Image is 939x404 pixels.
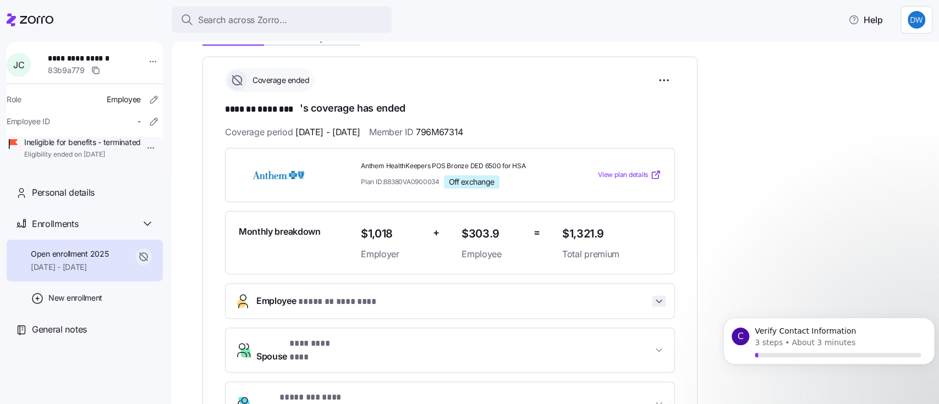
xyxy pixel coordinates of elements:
[48,292,102,303] span: New enrollment
[107,94,141,105] span: Employee
[719,305,939,399] iframe: Intercom notifications message
[239,225,321,239] span: Monthly breakdown
[138,116,141,127] span: -
[7,94,21,105] span: Role
[462,225,525,243] span: $303.9
[361,247,424,261] span: Employer
[598,170,648,180] span: View plan details
[273,33,292,42] span: Files
[7,116,50,127] span: Employee ID
[908,11,925,29] img: 98a13abb9ba783d59ae60caae7bb4787
[31,262,108,273] span: [DATE] - [DATE]
[462,247,525,261] span: Employee
[848,13,883,26] span: Help
[416,125,463,139] span: 796M67314
[32,217,78,231] span: Enrollments
[562,247,661,261] span: Total premium
[225,125,360,139] span: Coverage period
[32,323,87,336] span: General notes
[31,248,108,259] span: Open enrollment 2025
[24,137,141,148] span: Ineligible for benefits - terminated
[361,162,553,171] span: Anthem HealthKeepers POS Bronze DED 6500 for HSA
[534,225,540,241] span: =
[256,337,350,363] span: Spouse
[32,186,95,200] span: Personal details
[225,101,675,117] h1: 's coverage has ended
[361,225,424,243] span: $1,018
[295,125,360,139] span: [DATE] - [DATE]
[48,65,85,76] span: 83b9a779
[211,33,255,42] span: Enrollment
[24,150,141,159] span: Eligibility ended on [DATE]
[13,60,24,69] span: J C
[598,169,661,180] a: View plan details
[249,75,309,86] span: Coverage ended
[449,177,495,187] span: Off exchange
[256,294,377,309] span: Employee
[839,9,892,31] button: Help
[369,125,463,139] span: Member ID
[433,225,440,241] span: +
[562,225,661,243] span: $1,321.9
[309,33,349,42] span: Payments
[239,162,318,187] img: Anthem
[361,177,440,186] span: Plan ID: 88380VA0900034
[198,13,287,27] span: Search across Zorro...
[172,7,392,33] button: Search across Zorro...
